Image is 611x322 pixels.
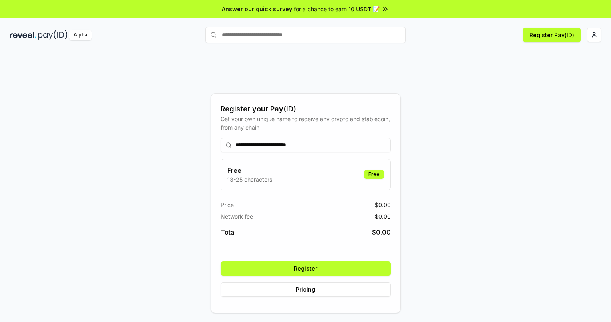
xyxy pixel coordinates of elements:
[294,5,380,13] span: for a chance to earn 10 USDT 📝
[222,5,292,13] span: Answer our quick survey
[221,261,391,276] button: Register
[372,227,391,237] span: $ 0.00
[375,212,391,221] span: $ 0.00
[221,282,391,297] button: Pricing
[523,28,581,42] button: Register Pay(ID)
[364,170,384,179] div: Free
[10,30,36,40] img: reveel_dark
[227,166,272,175] h3: Free
[221,227,236,237] span: Total
[38,30,68,40] img: pay_id
[221,200,234,209] span: Price
[375,200,391,209] span: $ 0.00
[227,175,272,184] p: 13-25 characters
[221,103,391,115] div: Register your Pay(ID)
[221,212,253,221] span: Network fee
[69,30,92,40] div: Alpha
[221,115,391,132] div: Get your own unique name to receive any crypto and stablecoin, from any chain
